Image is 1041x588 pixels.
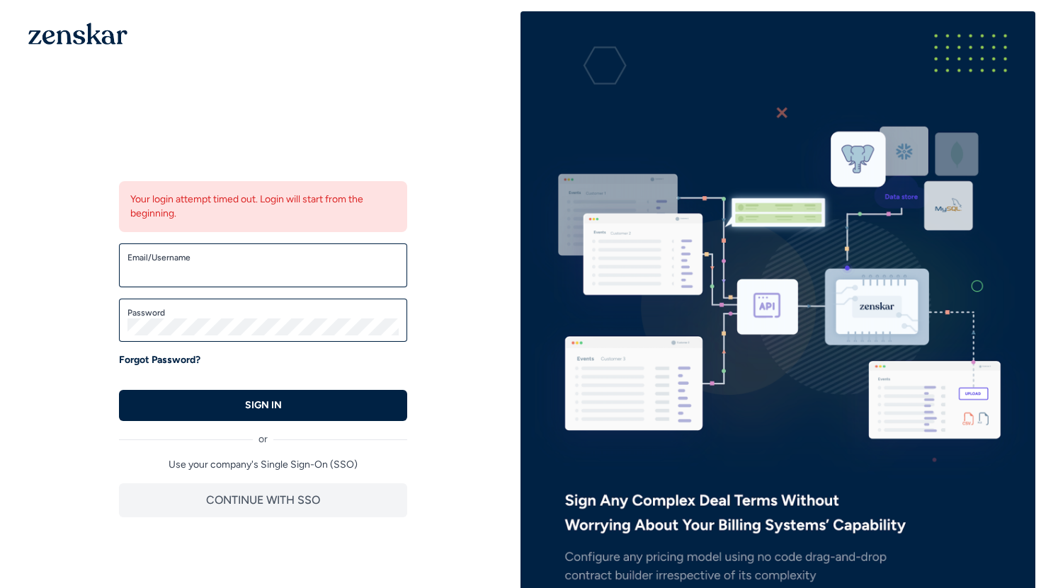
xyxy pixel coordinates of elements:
[119,353,200,367] a: Forgot Password?
[28,23,127,45] img: 1OGAJ2xQqyY4LXKgY66KYq0eOWRCkrZdAb3gUhuVAqdWPZE9SRJmCz+oDMSn4zDLXe31Ii730ItAGKgCKgCCgCikA4Av8PJUP...
[245,398,282,413] p: SIGN IN
[119,483,407,517] button: CONTINUE WITH SSO
[119,458,407,472] p: Use your company's Single Sign-On (SSO)
[119,421,407,446] div: or
[119,390,407,421] button: SIGN IN
[127,252,399,263] label: Email/Username
[119,181,407,232] div: Your login attempt timed out. Login will start from the beginning.
[127,307,399,318] label: Password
